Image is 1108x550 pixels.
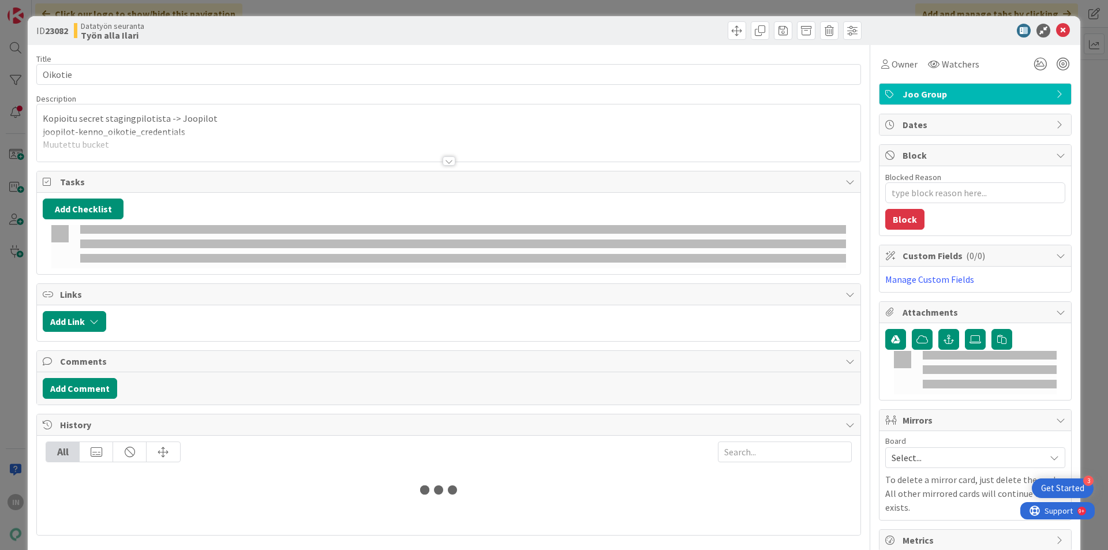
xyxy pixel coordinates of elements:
button: Add Checklist [43,199,123,219]
p: To delete a mirror card, just delete the card. All other mirrored cards will continue to exists. [885,473,1065,514]
span: Owner [892,57,918,71]
span: Metrics [903,533,1050,547]
b: Työn alla Ilari [81,31,144,40]
input: Search... [718,442,852,462]
span: Block [903,148,1050,162]
span: Comments [60,354,840,368]
b: 23082 [45,25,68,36]
span: Description [36,93,76,104]
span: Watchers [942,57,979,71]
div: 3 [1083,476,1094,486]
span: Attachments [903,305,1050,319]
span: Select... [892,450,1039,466]
span: History [60,418,840,432]
input: type card name here... [36,64,861,85]
span: Support [24,2,53,16]
div: Open Get Started checklist, remaining modules: 3 [1032,478,1094,498]
span: Joo Group [903,87,1050,101]
label: Title [36,54,51,64]
button: Add Link [43,311,106,332]
span: Datatyön seuranta [81,21,144,31]
div: All [46,442,80,462]
label: Blocked Reason [885,172,941,182]
button: Block [885,209,924,230]
span: Board [885,437,906,445]
p: joopilot-kenno_oikotie_credentials [43,125,855,139]
div: Get Started [1041,482,1084,494]
span: Tasks [60,175,840,189]
div: 9+ [58,5,64,14]
span: Links [60,287,840,301]
button: Add Comment [43,378,117,399]
span: ( 0/0 ) [966,250,985,261]
span: Dates [903,118,1050,132]
span: ID [36,24,68,38]
p: Kopioitu secret stagingpilotista -> Joopilot [43,112,855,125]
span: Mirrors [903,413,1050,427]
a: Manage Custom Fields [885,274,974,285]
span: Custom Fields [903,249,1050,263]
